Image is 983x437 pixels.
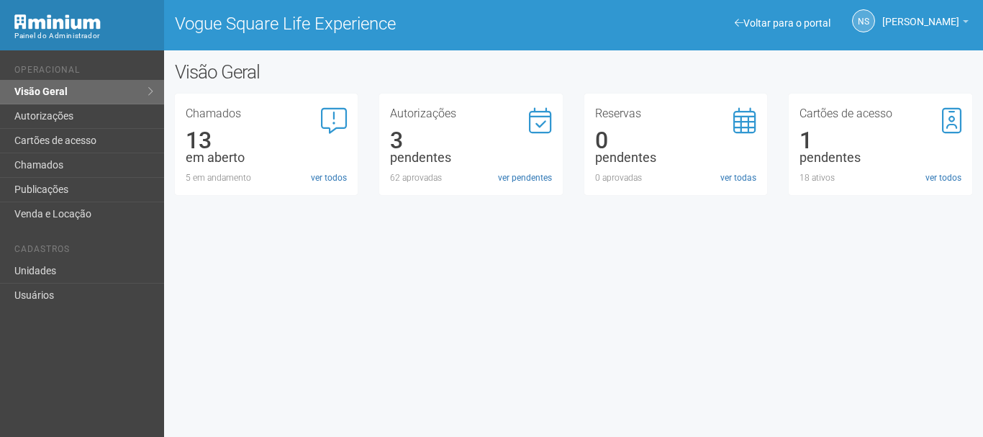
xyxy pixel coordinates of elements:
[14,14,101,30] img: Minium
[390,171,552,184] div: 62 aprovadas
[498,171,552,184] a: ver pendentes
[852,9,875,32] a: NS
[799,108,961,120] h3: Cartões de acesso
[186,151,348,164] div: em aberto
[799,134,961,147] div: 1
[311,171,347,184] a: ver todos
[735,17,830,29] a: Voltar para o portal
[595,134,757,147] div: 0
[390,108,552,120] h3: Autorizações
[882,2,959,27] span: Nicolle Silva
[925,171,961,184] a: ver todos
[175,61,494,83] h2: Visão Geral
[390,134,552,147] div: 3
[390,151,552,164] div: pendentes
[186,134,348,147] div: 13
[595,108,757,120] h3: Reservas
[595,171,757,184] div: 0 aprovadas
[175,14,563,33] h1: Vogue Square Life Experience
[14,30,153,42] div: Painel do Administrador
[186,108,348,120] h3: Chamados
[14,244,153,259] li: Cadastros
[882,18,969,30] a: [PERSON_NAME]
[595,151,757,164] div: pendentes
[186,171,348,184] div: 5 em andamento
[799,171,961,184] div: 18 ativos
[14,65,153,80] li: Operacional
[720,171,756,184] a: ver todas
[799,151,961,164] div: pendentes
